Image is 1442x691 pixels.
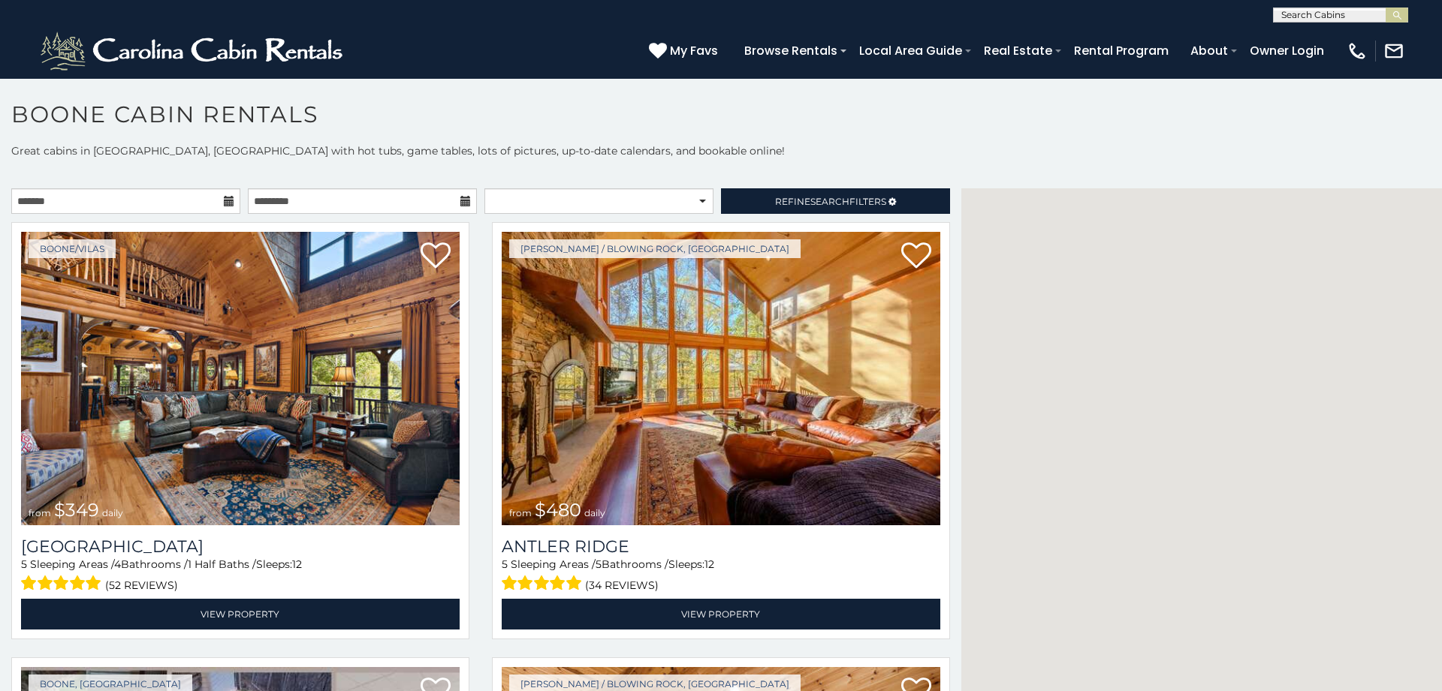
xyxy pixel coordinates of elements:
a: My Favs [649,41,722,61]
a: Antler Ridge [502,536,940,557]
div: Sleeping Areas / Bathrooms / Sleeps: [502,557,940,595]
span: 5 [596,557,602,571]
div: Sleeping Areas / Bathrooms / Sleeps: [21,557,460,595]
a: Add to favorites [421,241,451,272]
a: Real Estate [976,38,1060,64]
span: 12 [292,557,302,571]
a: View Property [502,599,940,629]
span: 4 [114,557,121,571]
img: 1714397585_thumbnail.jpeg [502,232,940,525]
span: $480 [535,499,581,521]
span: My Favs [670,41,718,60]
a: Owner Login [1242,38,1332,64]
img: White-1-2.png [38,29,349,74]
span: $349 [54,499,99,521]
a: Boone/Vilas [29,239,116,258]
h3: Diamond Creek Lodge [21,536,460,557]
span: (52 reviews) [105,575,178,595]
a: RefineSearchFilters [721,188,950,214]
span: from [509,507,532,518]
a: View Property [21,599,460,629]
span: daily [584,507,605,518]
img: phone-regular-white.png [1347,41,1368,62]
a: Add to favorites [901,241,931,272]
a: About [1183,38,1235,64]
a: Local Area Guide [852,38,970,64]
a: Browse Rentals [737,38,845,64]
a: [PERSON_NAME] / Blowing Rock, [GEOGRAPHIC_DATA] [509,239,801,258]
span: daily [102,507,123,518]
a: Rental Program [1066,38,1176,64]
span: 12 [704,557,714,571]
a: from $349 daily [21,232,460,525]
span: 5 [21,557,27,571]
a: [GEOGRAPHIC_DATA] [21,536,460,557]
img: mail-regular-white.png [1383,41,1404,62]
span: from [29,507,51,518]
span: 1 Half Baths / [188,557,256,571]
span: 5 [502,557,508,571]
span: Search [810,196,849,207]
img: 1714398500_thumbnail.jpeg [21,232,460,525]
span: Refine Filters [775,196,886,207]
span: (34 reviews) [585,575,659,595]
a: from $480 daily [502,232,940,525]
